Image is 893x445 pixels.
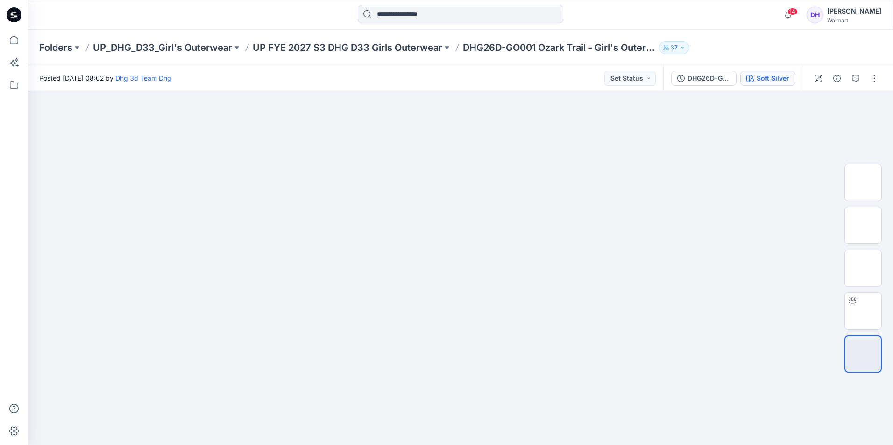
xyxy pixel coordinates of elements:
div: DH [807,7,823,23]
a: Dhg 3d Team Dhg [115,74,171,82]
div: Walmart [827,17,881,24]
button: 37 [659,41,689,54]
span: 14 [787,8,798,15]
p: 37 [671,42,678,53]
div: [PERSON_NAME] [827,6,881,17]
a: Folders [39,41,72,54]
button: Details [829,71,844,86]
span: Posted [DATE] 08:02 by [39,73,171,83]
a: UP_DHG_D33_Girl's Outerwear [93,41,232,54]
div: Soft Silver [757,73,789,83]
button: DHG26D-GO001 Ozark Trail - Girl's Outerwear-Parka Jkt Opt.1 [671,71,737,86]
div: DHG26D-GO001 Ozark Trail - Girl's Outerwear-Parka Jkt Opt.1 [687,73,730,83]
a: UP FYE 2027 S3 DHG D33 Girls Outerwear [253,41,442,54]
button: Soft Silver [740,71,795,86]
p: DHG26D-GO001 Ozark Trail - Girl's Outerwear-Parka Jkt Opt.1 [463,41,655,54]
